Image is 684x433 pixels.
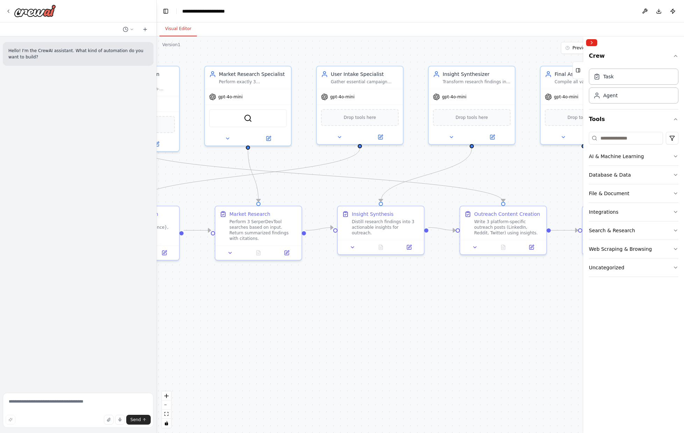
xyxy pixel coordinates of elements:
span: Drop tools here [568,114,600,121]
button: Open in side panel [519,243,543,251]
button: Open in side panel [472,133,512,141]
g: Edge from 3d0403cf-d05b-4fc6-b706-41efb52fd799 to 4f54b0e5-b68a-438a-a0e7-d7db3d7a02e5 [244,150,262,202]
button: Open in side panel [249,134,288,143]
button: Collapse right sidebar [586,39,597,46]
img: Logo [14,5,56,17]
div: User Intake Specialist [331,71,399,78]
button: Tools [589,109,678,129]
div: Crew [589,66,678,109]
span: Previous executions [572,45,614,51]
button: Hide left sidebar [161,6,171,16]
div: Task [603,73,614,80]
button: Web Scraping & Browsing [589,240,678,258]
div: Write 3 platform-specific outreach posts (LinkedIn, Reddit, Twitter) using insights. [474,219,542,236]
div: Perform 3 SerperDevTool searches based on input. Return summarized findings with citations. [229,219,297,241]
div: Search & Research [589,227,635,234]
span: Drop tools here [344,114,376,121]
button: toggle interactivity [162,419,171,428]
button: No output available [489,243,518,251]
button: Open in side panel [275,249,299,257]
div: Transform research findings into 3 actionable insights that guide effective outreach strategy for... [443,79,511,85]
div: Compile all validated posts and insights into a structured outreach kit for {product_type} ready ... [555,79,622,85]
button: Switch to previous chat [120,25,137,34]
div: Market Research SpecialistPerform exactly 3 SerperDevTool searches based on user input and return... [204,66,292,146]
div: Database & Data [589,171,631,178]
button: Search & Research [589,221,678,240]
span: gpt-4o-mini [554,94,578,100]
button: Send [126,415,151,425]
button: Integrations [589,203,678,221]
button: Uncategorized [589,258,678,277]
button: Click to speak your automation idea [115,415,125,425]
button: Visual Editor [159,22,197,36]
div: Outreach Content Creation [474,211,540,218]
nav: breadcrumb [182,8,237,15]
div: Insight Synthesis [352,211,393,218]
div: Final Assembly Coordinator [555,71,622,78]
p: Hello! I'm the CrewAI assistant. What kind of automation do you want to build? [8,48,148,60]
div: File & Document [589,190,629,197]
div: Insight Synthesizer [443,71,511,78]
span: Send [130,417,141,423]
button: Improve this prompt [6,415,15,425]
div: Tools [589,129,678,283]
button: Open in side panel [397,243,421,251]
g: Edge from 78f466ce-fb06-4c0f-9d53-60f8ade46e74 to b4b5d748-41a7-4e22-be1f-6a72e4ed09bf [133,148,363,202]
span: gpt-4o-mini [442,94,466,100]
button: File & Document [589,184,678,203]
div: Integrations [589,208,618,215]
g: Edge from 81492af0-7ff5-4dfc-a596-9f0c3a5d72c5 to f460f17a-8333-4ab2-91cd-8270c713aaf9 [133,148,507,202]
g: Edge from b4b5d748-41a7-4e22-be1f-6a72e4ed09bf to 4f54b0e5-b68a-438a-a0e7-d7db3d7a02e5 [184,227,211,234]
button: zoom in [162,391,171,400]
div: User Input CollectionCollect user input for {product_type}, {audience}, and {goals}. Output as st... [92,206,180,261]
g: Edge from ba14cf64-62bb-4443-be7f-ba340e48a8c7 to d82511d8-d126-46ef-b25b-64143c80c44c [580,148,629,202]
button: Crew [589,49,678,66]
g: Edge from 8d432c42-b0df-4314-af12-741d172a35c6 to f460f17a-8333-4ab2-91cd-8270c713aaf9 [428,224,456,234]
span: gpt-4o-mini [218,94,243,100]
div: Distill research findings into 3 actionable insights for outreach. [352,219,420,236]
button: No output available [366,243,396,251]
g: Edge from 4f54b0e5-b68a-438a-a0e7-d7db3d7a02e5 to 8d432c42-b0df-4314-af12-741d172a35c6 [306,224,333,234]
div: Insight SynthesisDistill research findings into 3 actionable insights for outreach. [337,206,425,255]
div: AI & Machine Learning [589,153,644,160]
div: Gather essential campaign parameters including {product_type}, target {audience}, and specific {g... [331,79,399,85]
button: Toggle Sidebar [580,36,586,433]
button: AI & Machine Learning [589,147,678,165]
img: SerperDevTool [244,114,252,122]
div: Perform exactly 3 SerperDevTool searches based on user input and return summarized findings with ... [219,79,287,85]
g: Edge from d947f87f-d39f-4e76-9940-2a5de9e997bd to 8d432c42-b0df-4314-af12-741d172a35c6 [377,148,475,202]
button: Start a new chat [140,25,151,34]
div: Final Assembly CoordinatorCompile all validated posts and insights into a structured outreach kit... [540,66,627,145]
div: Outreach Content CreationWrite 3 platform-specific outreach posts (LinkedIn, Reddit, Twitter) usi... [459,206,547,255]
button: Open in side panel [152,249,176,257]
button: zoom out [162,400,171,410]
button: fit view [162,410,171,419]
div: Uncategorized [589,264,624,271]
span: gpt-4o-mini [330,94,355,100]
button: Open in side panel [361,133,400,141]
button: Database & Data [589,166,678,184]
div: Web Scraping & Browsing [589,246,652,253]
div: React Flow controls [162,391,171,428]
div: Insight SynthesizerTransform research findings into 3 actionable insights that guide effective ou... [428,66,515,145]
g: Edge from f460f17a-8333-4ab2-91cd-8270c713aaf9 to d82511d8-d126-46ef-b25b-64143c80c44c [551,227,578,234]
div: Market ResearchPerform 3 SerperDevTool searches based on input. Return summarized findings with c... [215,206,302,261]
button: Previous executions [561,42,645,54]
div: Agent [603,92,618,99]
div: Version 1 [162,42,180,48]
div: User Intake SpecialistGather essential campaign parameters including {product_type}, target {audi... [316,66,404,145]
div: Market Research [229,211,270,218]
button: Upload files [104,415,114,425]
button: No output available [244,249,273,257]
div: Market Research Specialist [219,71,287,78]
span: Drop tools here [456,114,488,121]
